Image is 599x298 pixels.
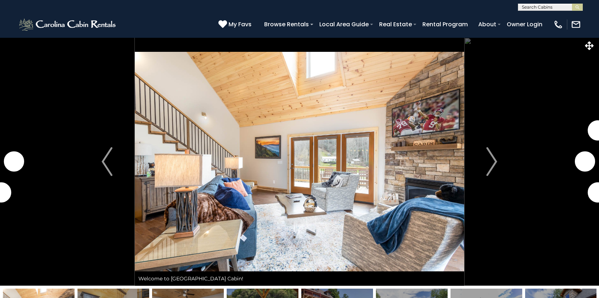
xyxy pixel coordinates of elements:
a: Browse Rentals [261,18,312,31]
a: Rental Program [419,18,471,31]
a: Real Estate [376,18,416,31]
a: About [475,18,500,31]
a: Owner Login [503,18,546,31]
img: phone-regular-white.png [553,19,563,30]
div: Welcome to [GEOGRAPHIC_DATA] Cabin! [135,271,464,286]
a: My Favs [218,20,253,29]
a: Local Area Guide [316,18,372,31]
img: mail-regular-white.png [571,19,581,30]
img: White-1-2.png [18,17,118,32]
img: arrow [487,147,497,176]
button: Next [464,37,519,286]
img: arrow [102,147,112,176]
span: My Favs [228,20,252,29]
button: Previous [80,37,135,286]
